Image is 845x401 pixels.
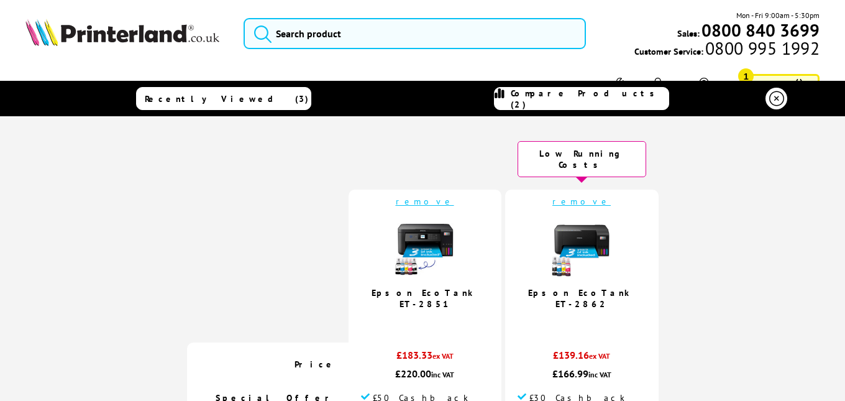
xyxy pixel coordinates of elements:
a: Printers [25,73,78,105]
a: remove [396,196,454,207]
span: Compare Products (2) [511,88,669,110]
span: Sales: [677,27,700,39]
span: Basket [755,79,783,96]
span: / 5 [586,316,599,330]
a: Track Order [686,78,722,101]
span: / 5 [429,316,442,330]
input: Search product [244,18,587,49]
span: Customer Service: [634,42,820,57]
a: Ink & Toner Cartridges [78,73,197,105]
div: £139.16 [518,349,646,367]
span: 0800 995 1992 [703,42,820,54]
a: Epson EcoTank ET-2851 [372,287,478,310]
div: £183.33 [361,349,489,367]
img: epson-et-2850-ink-included-new-small.jpg [394,216,456,279]
a: Recently Viewed (3) [136,87,311,110]
a: Compare Products (2) [494,87,669,110]
span: Price [295,359,336,370]
span: Ink & Toner Cartridges [90,73,188,105]
a: 0800 840 3699 [700,24,820,36]
span: inc VAT [588,370,611,379]
a: Special Offers [319,73,399,105]
span: Mon - Fri 9:00am - 5:30pm [736,9,820,21]
a: Basket 1 [744,74,820,101]
div: Low Running Costs [518,141,646,177]
img: epson-et-2862-ink-included-small.jpg [550,216,613,279]
b: 0800 840 3699 [701,19,820,42]
a: remove [552,196,611,207]
div: £220.00 [361,367,489,380]
span: ex VAT [432,351,454,361]
span: 1 [738,68,754,84]
span: inc VAT [431,370,454,379]
a: Epson EcoTank ET-2862 [528,287,635,310]
a: Managed Print Services [197,73,319,105]
div: £166.99 [518,367,646,380]
span: Recently Viewed (3) [145,93,309,104]
a: Printerland Logo [25,19,228,48]
a: Log In [648,78,667,101]
img: Printerland Logo [25,19,219,46]
a: Support [606,78,629,101]
span: 4.9 [414,316,429,330]
span: ex VAT [589,351,610,361]
span: 4.7 [571,316,586,330]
